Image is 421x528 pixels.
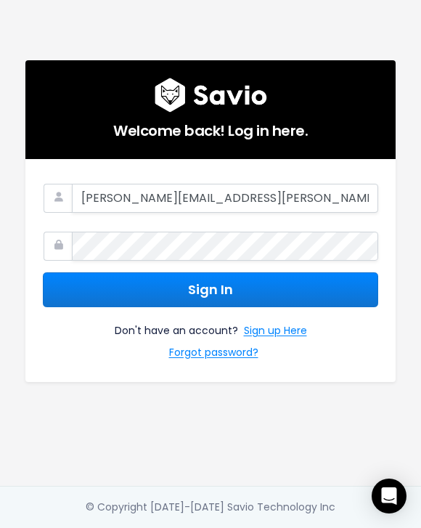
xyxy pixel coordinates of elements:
button: Sign In [43,272,378,308]
div: Open Intercom Messenger [372,479,406,513]
h5: Welcome back! Log in here. [43,113,378,142]
a: Forgot password? [169,344,258,365]
div: Don't have an account? [43,307,378,364]
a: Sign up Here [244,322,307,343]
input: Your Work Email Address [72,184,378,213]
img: logo600x187.a314fd40982d.png [155,78,267,113]
div: © Copyright [DATE]-[DATE] Savio Technology Inc [86,498,335,516]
